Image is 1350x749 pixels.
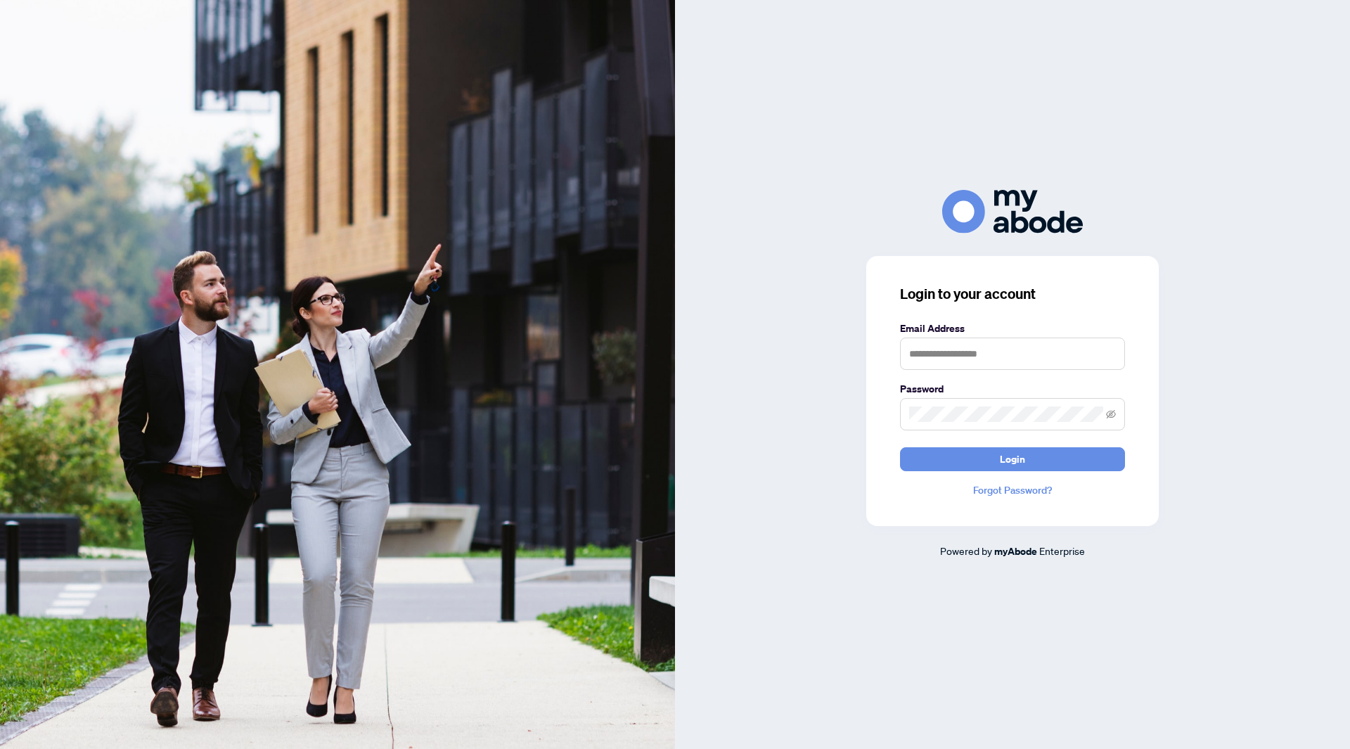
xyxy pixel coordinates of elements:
h3: Login to your account [900,284,1125,304]
a: Forgot Password? [900,482,1125,498]
img: ma-logo [942,190,1083,233]
span: eye-invisible [1106,409,1116,419]
label: Password [900,381,1125,397]
label: Email Address [900,321,1125,336]
span: Login [1000,448,1025,470]
span: Enterprise [1039,544,1085,557]
span: Powered by [940,544,992,557]
button: Login [900,447,1125,471]
a: myAbode [994,544,1037,559]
